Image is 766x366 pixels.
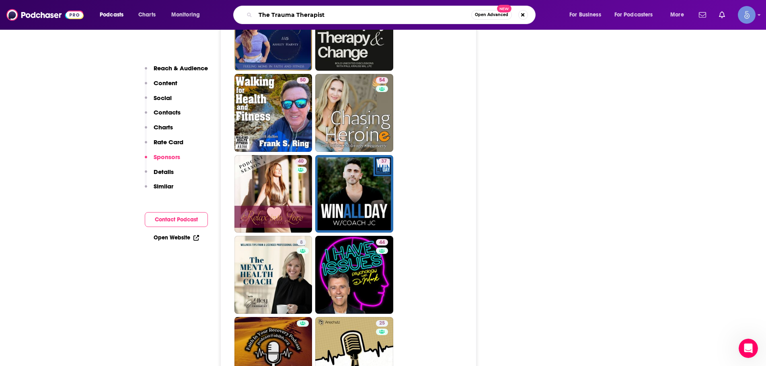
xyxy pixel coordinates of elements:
p: Reach & Audience [154,64,208,72]
a: 8 [234,236,312,314]
button: open menu [564,8,611,21]
button: Details [145,168,174,183]
button: Similar [145,182,173,197]
p: Rate Card [154,138,183,146]
span: 54 [379,76,385,84]
a: 44 [315,236,393,314]
button: Rate Card [145,138,183,153]
span: 44 [379,239,385,247]
a: 44 [376,239,388,245]
p: Social [154,94,172,102]
button: Reach & Audience [145,64,208,79]
span: Open Advanced [475,13,508,17]
span: Podcasts [100,9,123,20]
p: Content [154,79,177,87]
a: 54 [315,74,393,152]
input: Search podcasts, credits, & more... [255,8,471,21]
span: Monitoring [171,9,200,20]
button: open menu [665,8,694,21]
button: open menu [94,8,134,21]
a: 40 [234,155,312,233]
a: Show notifications dropdown [696,8,709,22]
a: 25 [376,320,388,327]
span: 50 [300,76,306,84]
a: 54 [376,77,388,84]
button: open menu [609,8,665,21]
a: 37 [378,158,390,165]
button: Show profile menu [738,6,756,24]
button: Sponsors [145,153,180,168]
span: More [670,9,684,20]
a: Charts [133,8,160,21]
a: 50 [234,74,312,152]
span: 37 [381,157,387,166]
span: New [497,5,511,12]
a: 50 [297,77,309,84]
img: User Profile [738,6,756,24]
img: Podchaser - Follow, Share and Rate Podcasts [6,7,84,22]
button: Content [145,79,177,94]
span: For Podcasters [614,9,653,20]
a: 8 [297,239,306,245]
span: Logged in as Spiral5-G1 [738,6,756,24]
button: open menu [166,8,210,21]
button: Contacts [145,108,181,123]
p: Sponsors [154,153,180,161]
span: Charts [138,9,156,20]
iframe: Intercom live chat [739,339,758,358]
button: Contact Podcast [145,212,208,227]
span: For Business [569,9,601,20]
div: Search podcasts, credits, & more... [241,6,543,24]
span: 8 [300,239,303,247]
a: 37 [315,155,393,233]
p: Charts [154,123,173,131]
p: Details [154,168,174,176]
p: Similar [154,182,173,190]
a: 40 [295,158,307,165]
a: Show notifications dropdown [716,8,728,22]
button: Open AdvancedNew [471,10,512,20]
span: 40 [298,157,304,166]
button: Charts [145,123,173,138]
a: Open Website [154,234,199,241]
span: 25 [379,319,385,327]
button: Social [145,94,172,109]
p: Contacts [154,108,181,116]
